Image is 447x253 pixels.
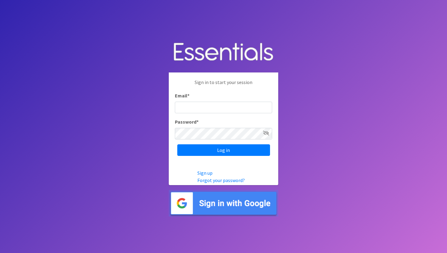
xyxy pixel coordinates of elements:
[175,118,199,125] label: Password
[175,79,272,92] p: Sign in to start your session
[169,190,278,216] img: Sign in with Google
[197,177,245,183] a: Forgot your password?
[169,37,278,68] img: Human Essentials
[187,93,189,99] abbr: required
[196,119,199,125] abbr: required
[177,144,270,156] input: Log in
[175,92,189,99] label: Email
[197,170,213,176] a: Sign up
